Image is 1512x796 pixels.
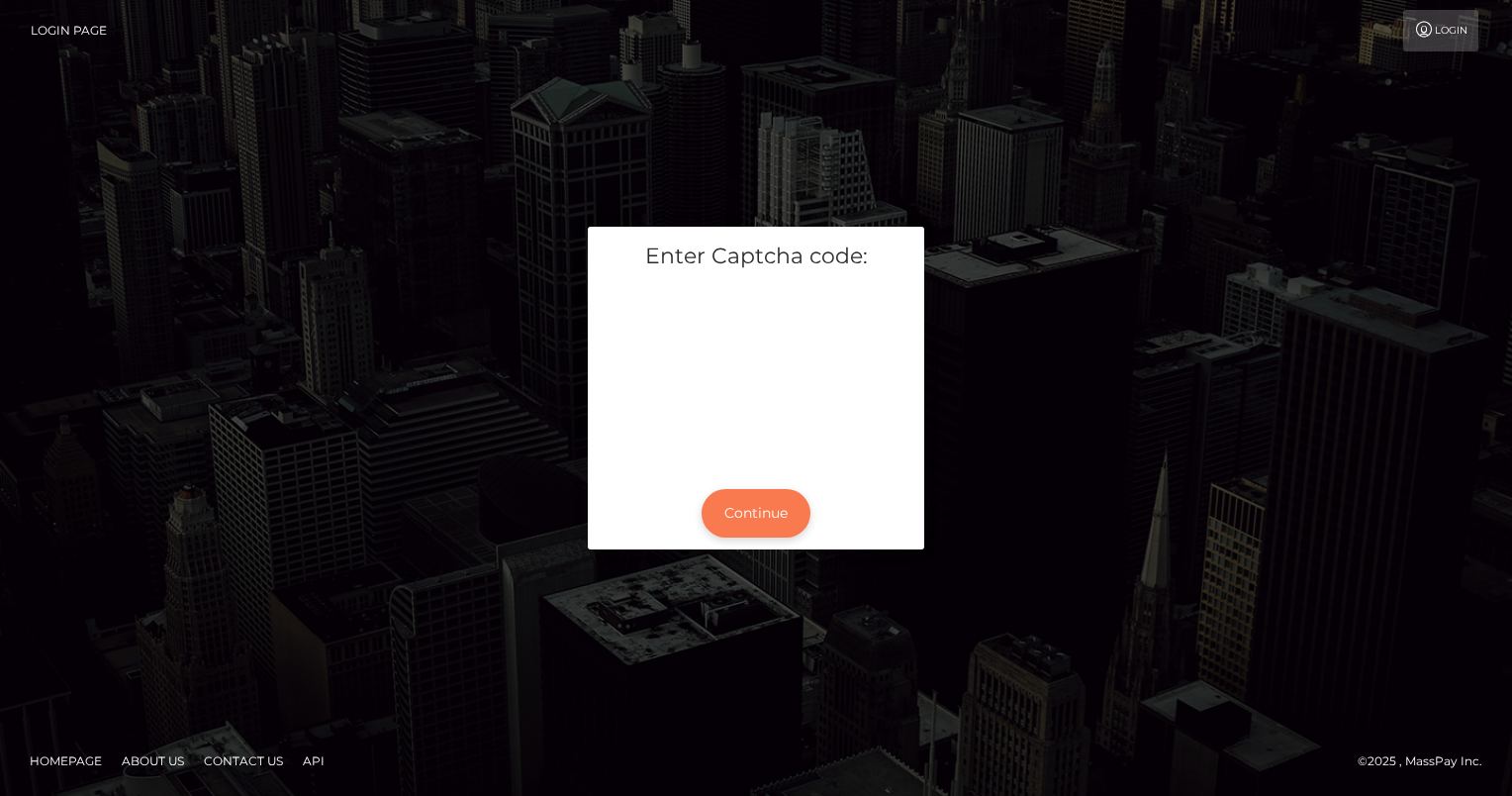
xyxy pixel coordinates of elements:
a: Contact Us [196,746,291,776]
a: Login [1403,10,1478,51]
h5: Enter Captcha code: [603,242,909,272]
a: API [295,746,332,776]
a: About Us [114,746,192,776]
iframe: mtcaptcha [603,286,909,461]
div: © 2025 , MassPay Inc. [1358,750,1497,772]
a: Login Page [31,10,107,51]
button: Continue [702,489,810,538]
a: Homepage [22,746,110,776]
